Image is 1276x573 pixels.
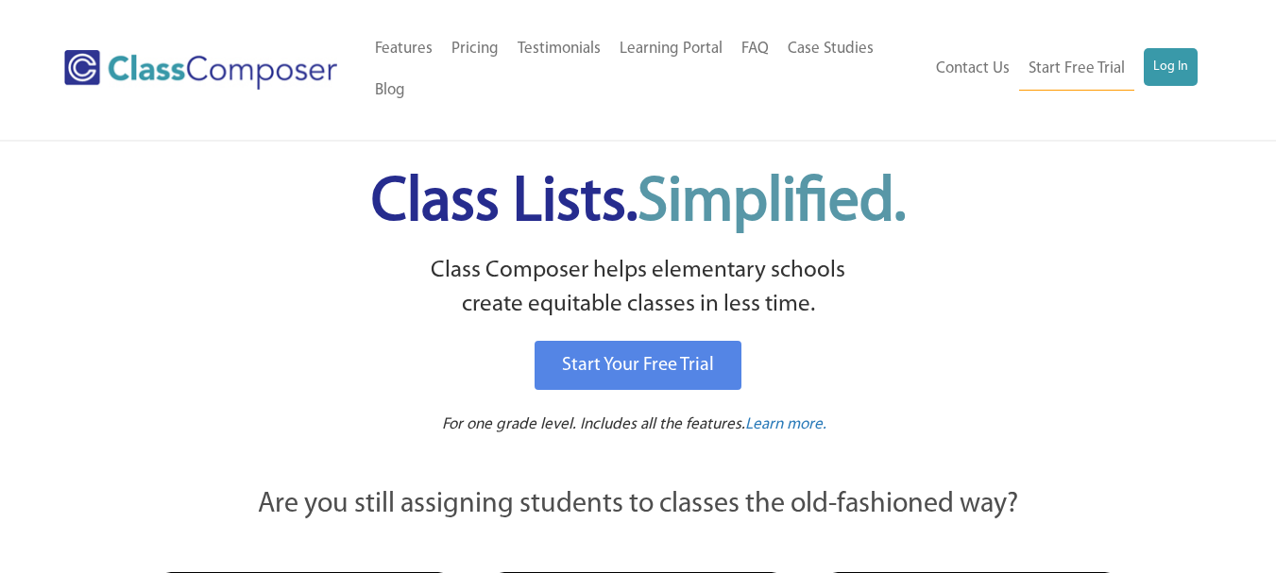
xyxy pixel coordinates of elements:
a: Features [366,28,442,70]
a: Testimonials [508,28,610,70]
a: Learning Portal [610,28,732,70]
p: Class Composer helps elementary schools create equitable classes in less time. [154,254,1123,323]
span: Class Lists. [371,173,906,234]
a: FAQ [732,28,778,70]
a: Pricing [442,28,508,70]
span: Simplified. [638,173,906,234]
a: Start Free Trial [1019,48,1134,91]
a: Case Studies [778,28,883,70]
span: Learn more. [745,416,826,432]
a: Learn more. [745,413,826,437]
nav: Header Menu [366,28,926,111]
a: Contact Us [927,48,1019,90]
img: Class Composer [64,50,337,90]
a: Log In [1144,48,1198,86]
p: Are you still assigning students to classes the old-fashioned way? [157,484,1120,526]
nav: Header Menu [925,48,1198,91]
span: Start Your Free Trial [562,356,714,375]
a: Start Your Free Trial [535,341,741,390]
a: Blog [366,70,415,111]
span: For one grade level. Includes all the features. [442,416,745,432]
